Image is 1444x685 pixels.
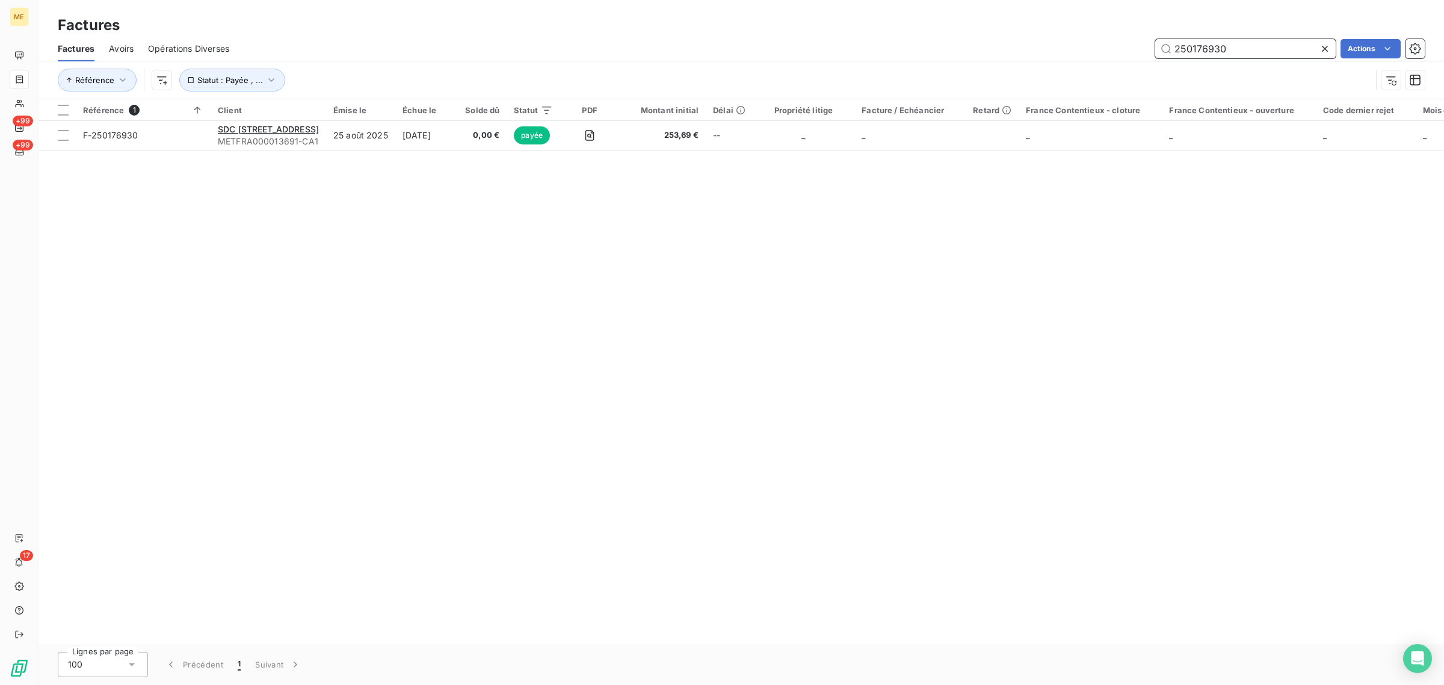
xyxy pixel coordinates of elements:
[514,105,553,115] div: Statut
[218,135,319,147] span: METFRA000013691-CA1
[10,659,29,678] img: Logo LeanPay
[1026,130,1029,140] span: _
[13,140,33,150] span: +99
[1341,39,1401,58] button: Actions
[230,652,248,677] button: 1
[68,659,82,671] span: 100
[10,7,29,26] div: ME
[109,43,134,55] span: Avoirs
[567,105,611,115] div: PDF
[179,69,285,91] button: Statut : Payée , ...
[333,105,388,115] div: Émise le
[760,105,847,115] div: Propriété litige
[58,43,94,55] span: Factures
[706,121,753,150] td: --
[465,105,499,115] div: Solde dû
[862,105,958,115] div: Facture / Echéancier
[1169,105,1309,115] div: France Contentieux - ouverture
[1155,39,1336,58] input: Rechercher
[148,43,229,55] span: Opérations Diverses
[248,652,309,677] button: Suivant
[465,129,499,141] span: 0,00 €
[326,121,395,150] td: 25 août 2025
[395,121,458,150] td: [DATE]
[626,129,699,141] span: 253,69 €
[1169,130,1173,140] span: _
[1323,105,1409,115] div: Code dernier rejet
[129,105,140,116] span: 1
[1026,105,1155,115] div: France Contentieux - cloture
[58,69,137,91] button: Référence
[862,130,865,140] span: _
[75,75,114,85] span: Référence
[713,105,745,115] div: Délai
[218,124,319,134] span: SDC [STREET_ADDRESS]
[1403,644,1432,673] div: Open Intercom Messenger
[13,116,33,126] span: +99
[973,105,1011,115] div: Retard
[83,105,124,115] span: Référence
[403,105,451,115] div: Échue le
[218,105,319,115] div: Client
[514,126,550,144] span: payée
[1423,130,1427,140] span: _
[58,14,120,36] h3: Factures
[83,130,138,140] span: F-250176930
[626,105,699,115] div: Montant initial
[197,75,263,85] span: Statut : Payée , ...
[1323,130,1327,140] span: _
[20,550,33,561] span: 17
[801,130,805,140] span: _
[238,659,241,671] span: 1
[158,652,230,677] button: Précédent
